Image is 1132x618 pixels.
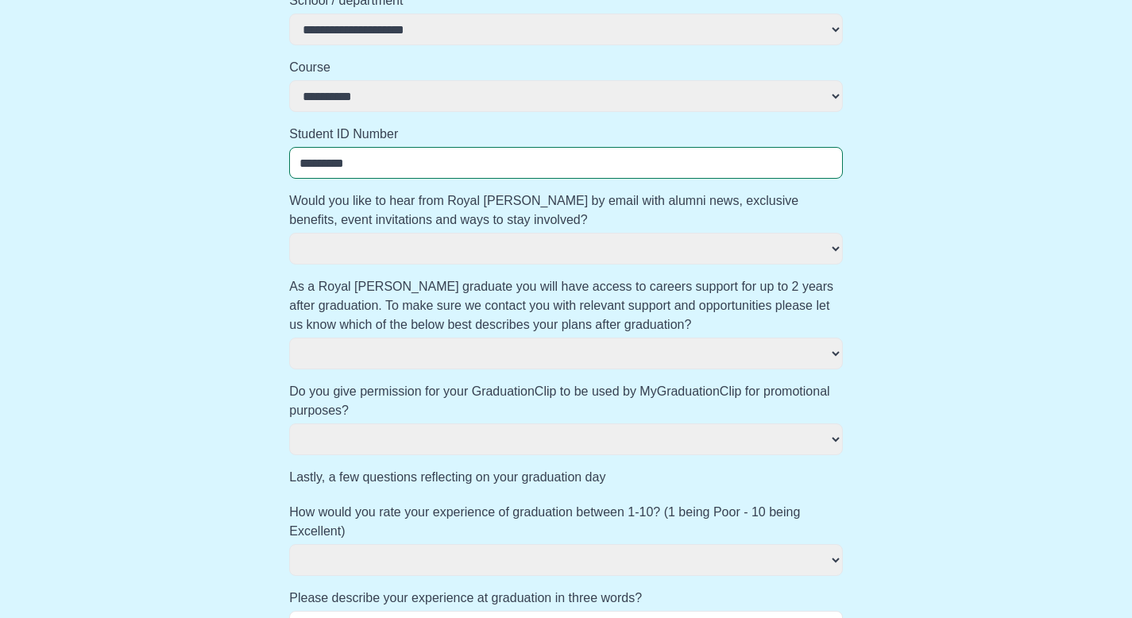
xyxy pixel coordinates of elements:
label: Student ID Number [289,125,843,144]
label: Course [289,58,843,77]
label: Please describe your experience at graduation in three words? [289,589,843,608]
label: As a Royal [PERSON_NAME] graduate you will have access to careers support for up to 2 years after... [289,277,843,334]
label: Lastly, a few questions reflecting on your graduation day [289,468,843,487]
label: Do you give permission for your GraduationClip to be used by MyGraduationClip for promotional pur... [289,382,843,420]
label: Would you like to hear from Royal [PERSON_NAME] by email with alumni news, exclusive benefits, ev... [289,191,843,230]
label: How would you rate your experience of graduation between 1-10? (1 being Poor - 10 being Excellent) [289,503,843,541]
